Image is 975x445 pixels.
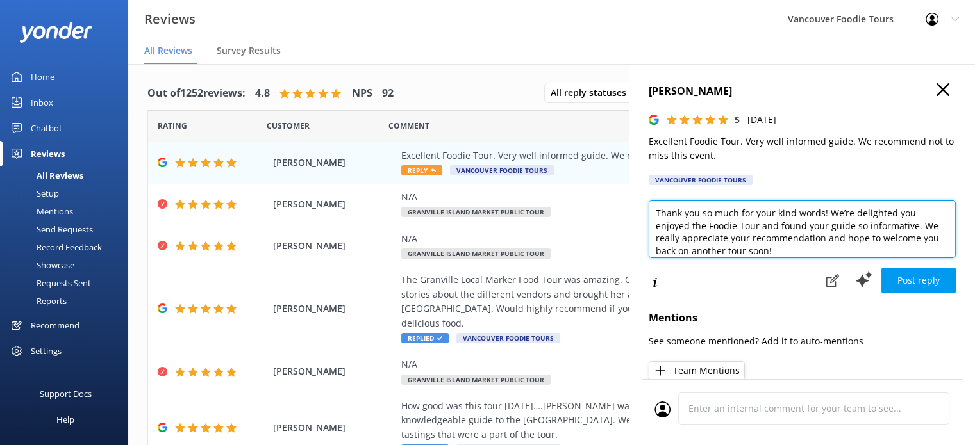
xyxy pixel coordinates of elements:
a: Mentions [8,202,128,220]
span: Granville Island Market Public Tour [401,375,551,385]
span: [PERSON_NAME] [273,156,395,170]
span: Replied [401,333,449,343]
textarea: Hi [PERSON_NAME], Thank you so much for your kind words! We’re delighted you enjoyed the Foodie T... [649,200,956,258]
h3: Reviews [144,9,196,29]
div: Requests Sent [8,274,91,292]
span: Vancouver Foodie Tours [456,333,560,343]
div: Home [31,64,54,90]
span: Question [388,120,429,132]
div: Record Feedback [8,238,102,256]
span: 5 [735,113,740,125]
span: Date [158,120,187,132]
div: Support Docs [40,381,92,407]
div: Chatbot [31,115,62,141]
h4: NPS [352,85,372,102]
a: Send Requests [8,220,128,238]
p: [DATE] [747,113,776,127]
div: Vancouver Foodie Tours [649,175,753,185]
a: Showcase [8,256,128,274]
h4: Mentions [649,310,956,327]
div: Reviews [31,141,65,166]
h4: 4.8 [255,85,270,102]
div: Excellent Foodie Tour. Very well informed guide. We recommend not to miss this event. [401,149,869,163]
span: Granville Island Market Public Tour [401,248,551,259]
button: Post reply [881,268,956,293]
a: Record Feedback [8,238,128,256]
span: Survey Results [217,44,281,57]
a: Requests Sent [8,274,128,292]
div: Recommend [31,312,79,338]
div: How good was this tour [DATE]….[PERSON_NAME] was an absolutely fantastic, enthusiastic and knowle... [401,399,869,442]
div: N/A [401,232,869,246]
div: Help [56,407,74,432]
div: Send Requests [8,220,93,238]
span: Date [267,120,310,132]
a: All Reviews [8,166,128,184]
span: All reply statuses [551,86,634,100]
span: Granville Island Market Public Tour [401,207,551,217]
a: Reports [8,292,128,310]
h4: Out of 1252 reviews: [147,85,246,102]
p: Excellent Foodie Tour. Very well informed guide. We recommend not to miss this event. [649,134,956,163]
span: [PERSON_NAME] [273,364,395,378]
div: The Granville Local Marker Food Tour was amazing. Our guide [PERSON_NAME] did a great job sharing... [401,273,869,330]
span: [PERSON_NAME] [273,239,395,253]
div: Showcase [8,256,74,274]
div: N/A [401,357,869,371]
span: [PERSON_NAME] [273,197,395,211]
button: Team Mentions [649,361,745,380]
span: Reply [401,165,442,175]
span: All Reviews [144,44,192,57]
div: Reports [8,292,67,310]
a: Setup [8,184,128,202]
h4: 92 [382,85,394,102]
div: Mentions [8,202,73,220]
button: Close [937,83,949,97]
div: All Reviews [8,166,83,184]
h4: [PERSON_NAME] [649,83,956,100]
span: Vancouver Foodie Tours [450,165,554,175]
p: See someone mentioned? Add it to auto-mentions [649,334,956,348]
div: N/A [401,190,869,204]
div: Settings [31,338,62,364]
span: [PERSON_NAME] [273,421,395,435]
div: Setup [8,184,59,202]
img: user_profile.svg [654,401,671,417]
img: yonder-white-logo.png [19,22,93,43]
span: [PERSON_NAME] [273,302,395,316]
div: Inbox [31,90,53,115]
